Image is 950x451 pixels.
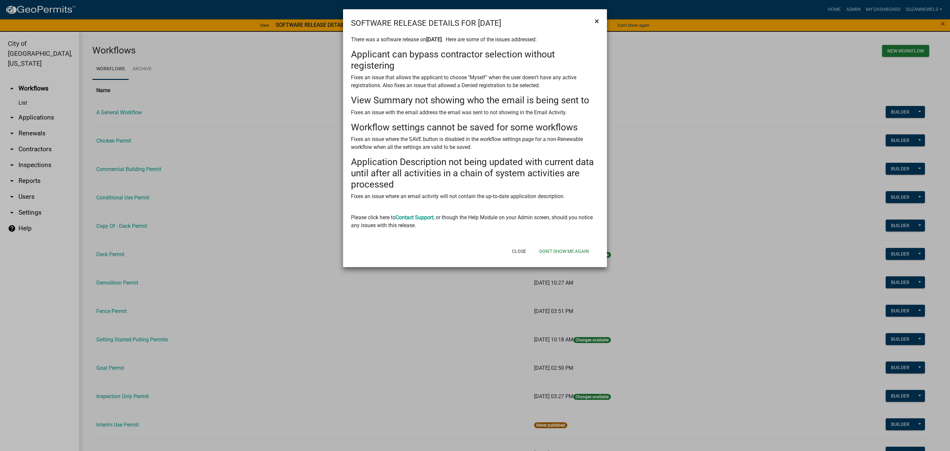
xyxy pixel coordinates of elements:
button: Close [507,245,531,257]
span: × [595,17,599,26]
strong: [DATE] [426,36,442,43]
p: Fixes an issue where the SAVE button is disabled in the workflow settings page for a non-Renewabl... [351,135,599,151]
p: There was a software release on . Here are some of the issues addressed: [351,36,599,44]
a: Contact Support [396,214,433,221]
h3: Applicant can bypass contractor selection without registering [351,49,599,71]
button: Close [589,12,604,30]
p: Please click here to , or though the Help Module on your Admin screen, should you notice any issu... [351,214,599,229]
p: Fixes an issue where an email activity will not contain the up-to-date application description. [351,192,599,208]
h4: SOFTWARE RELEASE DETAILS FOR [DATE] [351,17,501,29]
p: Fixes an issue with the email address the email was sent to not showing in the Email Activity. [351,109,599,117]
h3: Workflow settings cannot be saved for some workflows [351,122,599,133]
h3: Application Description not being updated with current data until after all activities in a chain... [351,156,599,190]
h3: View Summary not showing who the email is being sent to [351,95,599,106]
button: Don't show me again [534,245,594,257]
p: Fixes an issue that allows the applicant to choose "Myself" when the user doesn't have any active... [351,74,599,89]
